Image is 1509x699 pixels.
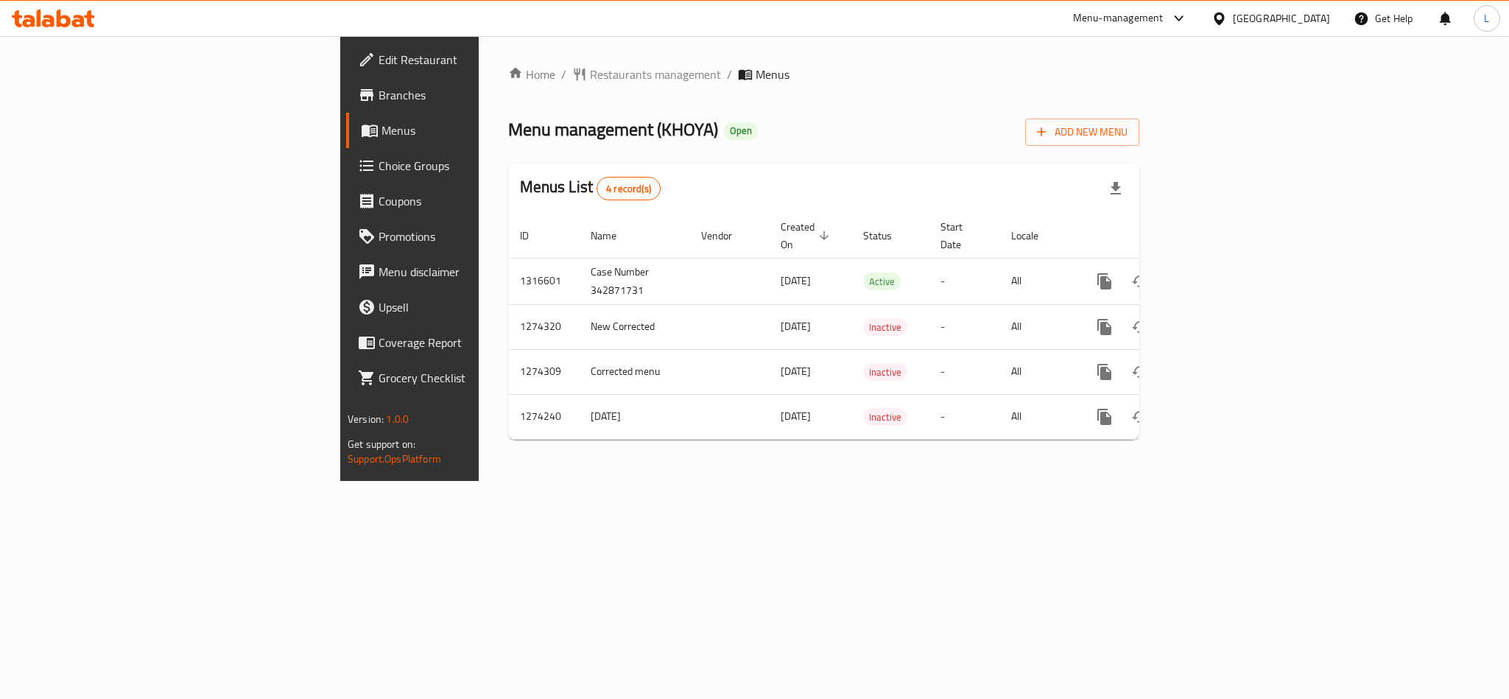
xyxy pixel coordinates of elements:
button: more [1087,399,1122,435]
a: Menus [346,113,592,148]
td: All [999,394,1075,439]
a: Restaurants management [572,66,721,83]
span: Coverage Report [379,334,580,351]
a: Grocery Checklist [346,360,592,396]
span: Choice Groups [379,157,580,175]
a: Coverage Report [346,325,592,360]
span: Status [863,227,911,245]
span: Version: [348,410,384,429]
div: Active [863,273,901,290]
td: All [999,258,1075,304]
a: Support.OpsPlatform [348,449,441,468]
span: Vendor [701,227,751,245]
span: Inactive [863,319,907,336]
span: Name [591,227,636,245]
span: Coupons [379,192,580,210]
h2: Menus List [520,176,661,200]
span: Inactive [863,409,907,426]
button: Change Status [1122,354,1158,390]
a: Edit Restaurant [346,42,592,77]
a: Upsell [346,289,592,325]
span: [DATE] [781,271,811,290]
span: Edit Restaurant [379,51,580,69]
button: Change Status [1122,399,1158,435]
span: [DATE] [781,407,811,426]
td: - [929,349,999,394]
a: Menu disclaimer [346,254,592,289]
span: 4 record(s) [597,182,660,196]
span: Start Date [940,218,982,253]
td: - [929,258,999,304]
span: Grocery Checklist [379,369,580,387]
div: Total records count [597,177,661,200]
span: Add New Menu [1037,123,1128,141]
div: Open [724,122,758,140]
nav: breadcrumb [508,66,1139,83]
span: Menus [756,66,789,83]
td: Corrected menu [579,349,689,394]
span: [DATE] [781,317,811,336]
span: [DATE] [781,362,811,381]
div: Menu-management [1073,10,1164,27]
span: ID [520,227,548,245]
a: Branches [346,77,592,113]
td: Case Number 342871731 [579,258,689,304]
a: Promotions [346,219,592,254]
a: Choice Groups [346,148,592,183]
button: more [1087,354,1122,390]
span: Active [863,273,901,290]
div: Inactive [863,363,907,381]
table: enhanced table [508,214,1240,440]
span: Get support on: [348,435,415,454]
span: Menus [381,122,580,139]
td: - [929,394,999,439]
td: New Corrected [579,304,689,349]
td: All [999,349,1075,394]
button: Change Status [1122,264,1158,299]
button: Add New Menu [1025,119,1139,146]
span: 1.0.0 [386,410,409,429]
span: Created On [781,218,834,253]
button: more [1087,309,1122,345]
div: [GEOGRAPHIC_DATA] [1233,10,1330,27]
span: Branches [379,86,580,104]
span: Promotions [379,228,580,245]
span: Upsell [379,298,580,316]
div: Inactive [863,318,907,336]
span: Locale [1011,227,1058,245]
div: Export file [1098,171,1133,206]
td: [DATE] [579,394,689,439]
span: Restaurants management [590,66,721,83]
button: Change Status [1122,309,1158,345]
button: more [1087,264,1122,299]
span: L [1484,10,1489,27]
span: Inactive [863,364,907,381]
div: Inactive [863,408,907,426]
span: Menu disclaimer [379,263,580,281]
td: - [929,304,999,349]
td: All [999,304,1075,349]
span: Menu management ( KHOYA ) [508,113,718,146]
th: Actions [1075,214,1240,259]
a: Coupons [346,183,592,219]
span: Open [724,124,758,137]
li: / [727,66,732,83]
